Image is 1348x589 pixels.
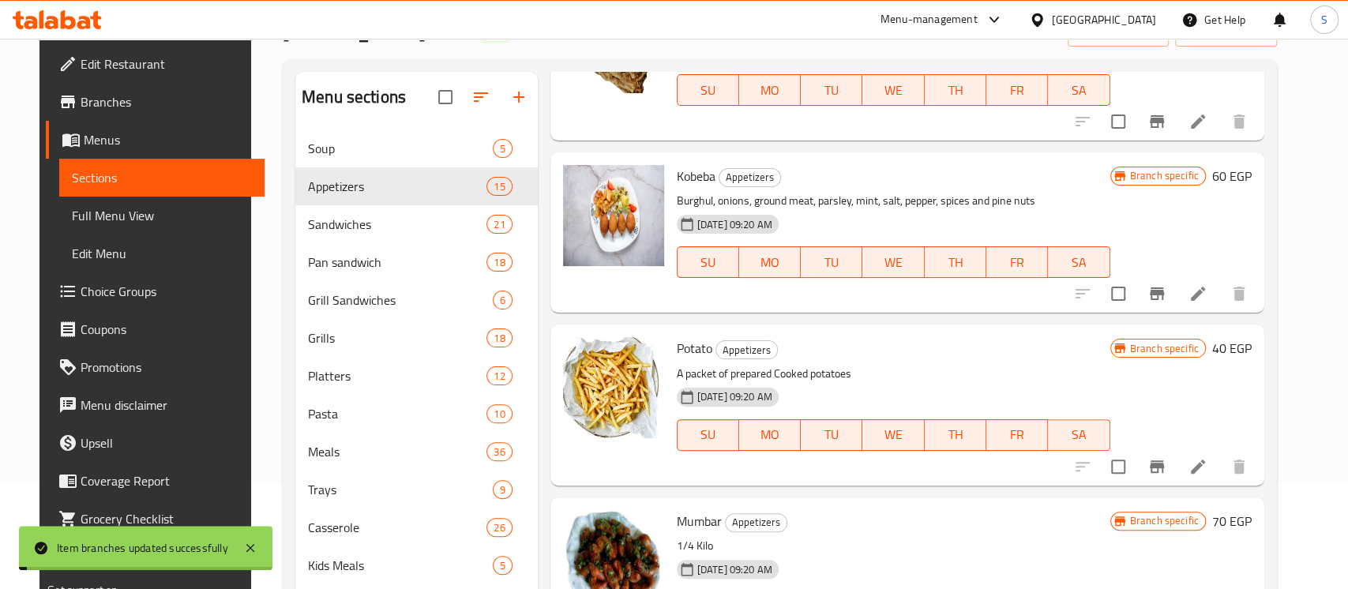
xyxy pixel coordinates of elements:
[487,520,511,535] span: 26
[494,558,512,573] span: 5
[81,320,252,339] span: Coupons
[493,139,513,158] div: items
[677,509,722,533] span: Mumbar
[1138,275,1176,313] button: Branch-specific-item
[308,291,493,310] span: Grill Sandwiches
[46,462,265,500] a: Coverage Report
[719,168,780,186] span: Appetizers
[691,562,779,577] span: [DATE] 09:20 AM
[46,121,265,159] a: Menus
[493,480,513,499] div: items
[308,556,493,575] span: Kids Meals
[81,396,252,415] span: Menu disclaimer
[81,433,252,452] span: Upsell
[1188,22,1264,42] span: export
[493,556,513,575] div: items
[59,197,265,234] a: Full Menu View
[986,419,1048,451] button: FR
[486,442,512,461] div: items
[493,291,513,310] div: items
[869,423,918,446] span: WE
[739,246,801,278] button: MO
[81,471,252,490] span: Coverage Report
[684,423,733,446] span: SU
[677,164,715,188] span: Kobeba
[487,255,511,270] span: 18
[1138,448,1176,486] button: Branch-specific-item
[295,167,538,205] div: Appetizers15
[801,74,862,106] button: TU
[308,139,493,158] span: Soup
[72,168,252,187] span: Sections
[72,206,252,225] span: Full Menu View
[308,366,486,385] div: Platters
[494,293,512,308] span: 6
[725,513,787,532] div: Appetizers
[46,272,265,310] a: Choice Groups
[295,319,538,357] div: Grills18
[677,419,739,451] button: SU
[719,168,781,187] div: Appetizers
[745,251,794,274] span: MO
[308,177,486,196] div: Appetizers
[308,480,493,499] span: Trays
[677,74,739,106] button: SU
[931,251,980,274] span: TH
[1220,448,1258,486] button: delete
[486,404,512,423] div: items
[57,539,228,557] div: Item branches updated successfully
[81,92,252,111] span: Branches
[1102,105,1135,138] span: Select to update
[925,246,986,278] button: TH
[308,328,486,347] span: Grills
[302,85,406,109] h2: Menu sections
[745,79,794,102] span: MO
[46,348,265,386] a: Promotions
[925,419,986,451] button: TH
[862,74,924,106] button: WE
[81,282,252,301] span: Choice Groups
[726,513,787,531] span: Appetizers
[487,407,511,422] span: 10
[295,357,538,395] div: Platters12
[295,433,538,471] div: Meals36
[486,177,512,196] div: items
[84,130,252,149] span: Menus
[487,331,511,346] span: 18
[59,234,265,272] a: Edit Menu
[739,74,801,106] button: MO
[684,251,733,274] span: SU
[684,79,733,102] span: SU
[1321,11,1327,28] span: S
[1124,168,1205,183] span: Branch specific
[308,404,486,423] div: Pasta
[494,482,512,497] span: 9
[486,366,512,385] div: items
[1124,513,1205,528] span: Branch specific
[308,215,486,234] span: Sandwiches
[931,79,980,102] span: TH
[486,518,512,537] div: items
[869,79,918,102] span: WE
[1220,103,1258,141] button: delete
[295,508,538,546] div: Casserole26
[862,246,924,278] button: WE
[1188,112,1207,131] a: Edit menu item
[691,217,779,232] span: [DATE] 09:20 AM
[716,341,777,359] span: Appetizers
[46,500,265,538] a: Grocery Checklist
[308,253,486,272] div: Pan sandwich
[308,518,486,537] div: Casserole
[1212,165,1252,187] h6: 60 EGP
[486,253,512,272] div: items
[1212,337,1252,359] h6: 40 EGP
[295,546,538,584] div: Kids Meals5
[739,419,801,451] button: MO
[1188,457,1207,476] a: Edit menu item
[486,215,512,234] div: items
[46,83,265,121] a: Branches
[295,471,538,508] div: Trays9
